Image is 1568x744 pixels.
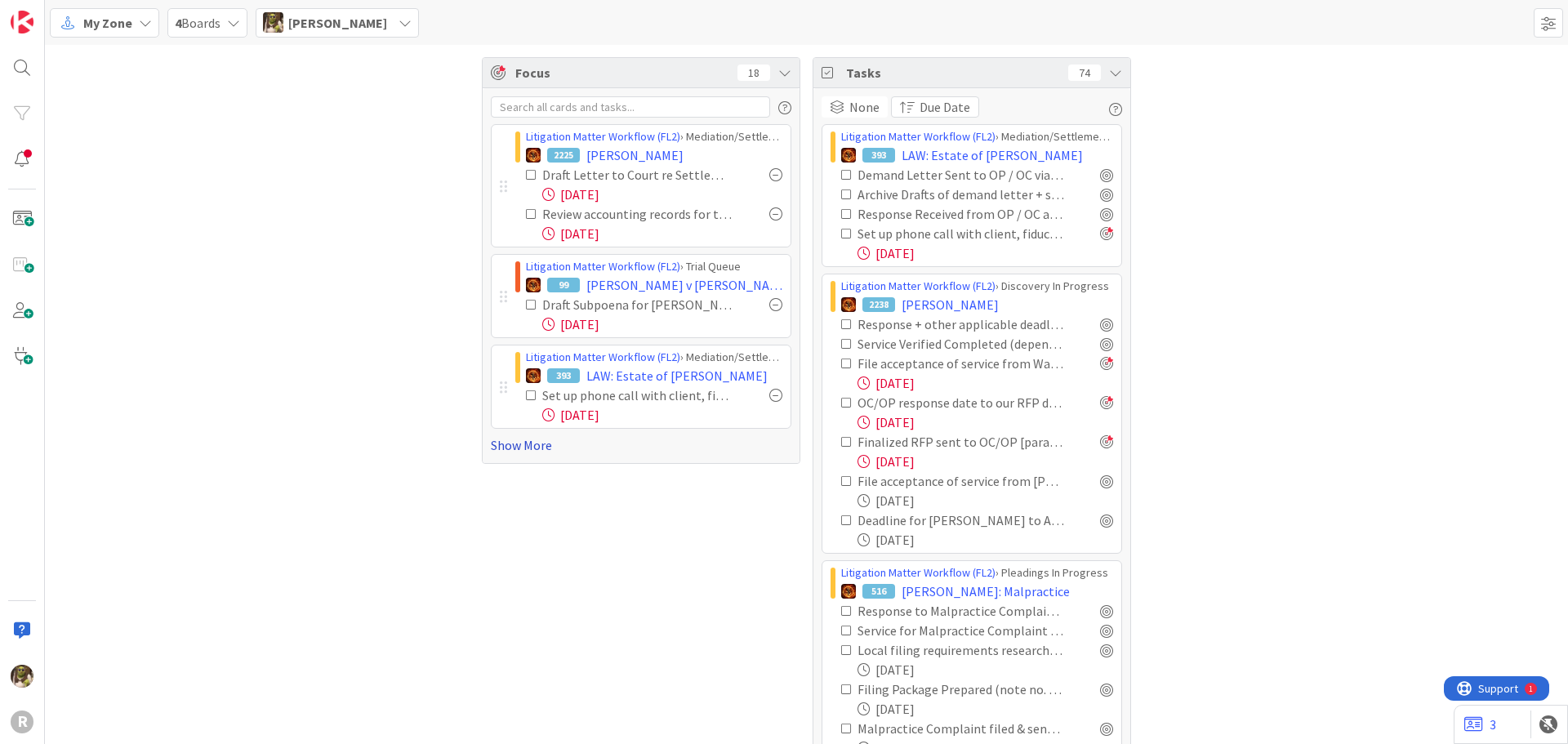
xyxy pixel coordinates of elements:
[857,491,1113,510] div: [DATE]
[1068,65,1101,81] div: 74
[846,63,1060,82] span: Tasks
[526,350,680,364] a: Litigation Matter Workflow (FL2)
[586,145,684,165] span: [PERSON_NAME]
[849,97,880,117] span: None
[857,243,1113,263] div: [DATE]
[11,711,33,733] div: R
[526,128,782,145] div: › Mediation/Settlement in Progress
[175,15,181,31] b: 4
[841,128,1113,145] div: › Mediation/Settlement in Progress
[547,368,580,383] div: 393
[526,259,680,274] a: Litigation Matter Workflow (FL2)
[542,224,782,243] div: [DATE]
[857,601,1064,621] div: Response to Malpractice Complaint calendared & card next deadline updated [paralegal]
[857,432,1064,452] div: Finalized RFP sent to OC/OP [paralegal]
[857,393,1064,412] div: OC/OP response date to our RFP docketed [paralegal]
[902,295,999,314] span: [PERSON_NAME]
[547,278,580,292] div: 99
[175,13,220,33] span: Boards
[857,640,1064,660] div: Local filing requirements researched from [GEOGRAPHIC_DATA] [paralegal]
[542,295,733,314] div: Draft Subpoena for [PERSON_NAME]
[526,258,782,275] div: › Trial Queue
[85,7,89,20] div: 1
[263,12,283,33] img: DG
[526,368,541,383] img: TR
[542,165,733,185] div: Draft Letter to Court re Settlement - attorney fees
[857,679,1064,699] div: Filing Package Prepared (note no. of copies, cover sheet, etc.) + Filing Fee Noted [paralegal]
[857,165,1064,185] div: Demand Letter Sent to OP / OC via US Mail + Email
[891,96,979,118] button: Due Date
[857,719,1064,738] div: Malpractice Complaint filed & sent out for Service [paralegal] by [DATE]
[857,530,1113,550] div: [DATE]
[902,581,1070,601] span: [PERSON_NAME]: Malpractice
[857,314,1064,334] div: Response + other applicable deadlines calendared
[862,297,895,312] div: 2238
[857,699,1113,719] div: [DATE]
[34,2,74,22] span: Support
[515,63,724,82] span: Focus
[857,471,1064,491] div: File acceptance of service from [PERSON_NAME] once signed
[841,148,856,163] img: TR
[841,278,1113,295] div: › Discovery In Progress
[857,621,1064,640] div: Service for Malpractice Complaint Verified Completed (depends on service method) [paralegal]
[857,510,1064,530] div: Deadline for [PERSON_NAME] to Answer Complaint : [DATE]
[841,584,856,599] img: TR
[542,385,733,405] div: Set up phone call with client, fiduciary and her attorney (see 9/8 email)
[857,660,1113,679] div: [DATE]
[857,452,1113,471] div: [DATE]
[526,148,541,163] img: TR
[526,129,680,144] a: Litigation Matter Workflow (FL2)
[11,665,33,688] img: DG
[862,584,895,599] div: 516
[902,145,1083,165] span: LAW: Estate of [PERSON_NAME]
[737,65,770,81] div: 18
[857,412,1113,432] div: [DATE]
[542,405,782,425] div: [DATE]
[841,565,996,580] a: Litigation Matter Workflow (FL2)
[862,148,895,163] div: 393
[586,275,782,295] span: [PERSON_NAME] v [PERSON_NAME]
[83,13,132,33] span: My Zone
[920,97,970,117] span: Due Date
[857,224,1064,243] div: Set up phone call with client, fiduciary and her attorney (see 9/8 email)
[586,366,768,385] span: LAW: Estate of [PERSON_NAME]
[841,564,1113,581] div: › Pleadings In Progress
[841,278,996,293] a: Litigation Matter Workflow (FL2)
[857,204,1064,224] div: Response Received from OP / OC and saved to file
[857,185,1064,204] div: Archive Drafts of demand letter + save final version in correspondence folder
[542,314,782,334] div: [DATE]
[542,204,733,224] div: Review accounting records for the trust / circulate to Trustee and Beneficiaries (see 9/2 email)
[1464,715,1496,734] a: 3
[288,13,387,33] span: [PERSON_NAME]
[491,435,791,455] a: Show More
[841,129,996,144] a: Litigation Matter Workflow (FL2)
[857,354,1064,373] div: File acceptance of service from Wang & Brighthouse
[841,297,856,312] img: TR
[491,96,770,118] input: Search all cards and tasks...
[857,334,1064,354] div: Service Verified Completed (depends on service method)
[857,373,1113,393] div: [DATE]
[547,148,580,163] div: 2225
[542,185,782,204] div: [DATE]
[526,278,541,292] img: TR
[526,349,782,366] div: › Mediation/Settlement in Progress
[11,11,33,33] img: Visit kanbanzone.com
